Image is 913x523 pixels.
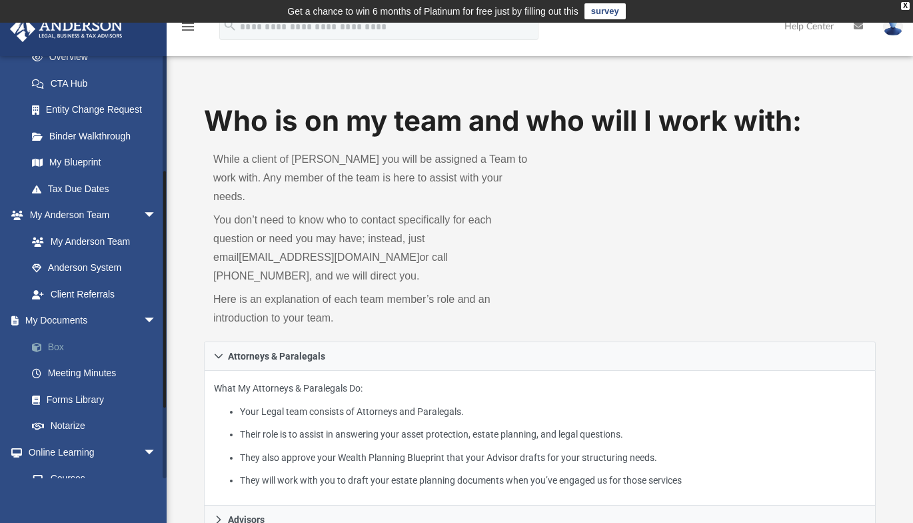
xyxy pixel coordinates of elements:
[287,3,578,19] div: Get a chance to win 6 months of Platinum for free just by filling out this
[19,360,177,387] a: Meeting Minutes
[180,25,196,35] a: menu
[213,290,530,328] p: Here is an explanation of each team member’s role and an introduction to your team.
[584,3,626,19] a: survey
[204,371,876,506] div: Attorneys & Paralegals
[6,16,127,42] img: Anderson Advisors Platinum Portal
[239,251,419,263] a: [EMAIL_ADDRESS][DOMAIN_NAME]
[214,380,866,489] p: What My Attorneys & Paralegals Do:
[213,150,530,206] p: While a client of [PERSON_NAME] you will be assigned a Team to work with. Any member of the team ...
[883,17,903,36] img: User Pic
[213,211,530,286] p: You don’t need to know who to contact specifically for each question or need you may have; instea...
[19,466,170,492] a: Courses
[240,472,866,489] li: They will work with you to draft your estate planning documents when you’ve engaged us for those ...
[240,426,866,443] li: Their role is to assist in answering your asset protection, estate planning, and legal questions.
[180,19,196,35] i: menu
[240,404,866,420] li: Your Legal team consists of Attorneys and Paralegals.
[240,450,866,466] li: They also approve your Wealth Planning Blueprint that your Advisor drafts for your structuring ne...
[19,97,177,123] a: Entity Change Request
[19,334,177,360] a: Box
[143,202,170,229] span: arrow_drop_down
[19,386,170,413] a: Forms Library
[901,2,910,10] div: close
[223,18,237,33] i: search
[143,439,170,466] span: arrow_drop_down
[19,228,163,255] a: My Anderson Team
[19,70,177,97] a: CTA Hub
[19,149,170,176] a: My Blueprint
[19,175,177,202] a: Tax Due Dates
[9,308,177,334] a: My Documentsarrow_drop_down
[19,44,177,71] a: Overview
[9,439,170,466] a: Online Learningarrow_drop_down
[19,281,170,308] a: Client Referrals
[19,255,170,282] a: Anderson System
[143,308,170,335] span: arrow_drop_down
[19,123,177,149] a: Binder Walkthrough
[204,101,876,141] h1: Who is on my team and who will I work with:
[228,352,325,361] span: Attorneys & Paralegals
[9,202,170,229] a: My Anderson Teamarrow_drop_down
[19,413,177,440] a: Notarize
[204,342,876,371] a: Attorneys & Paralegals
